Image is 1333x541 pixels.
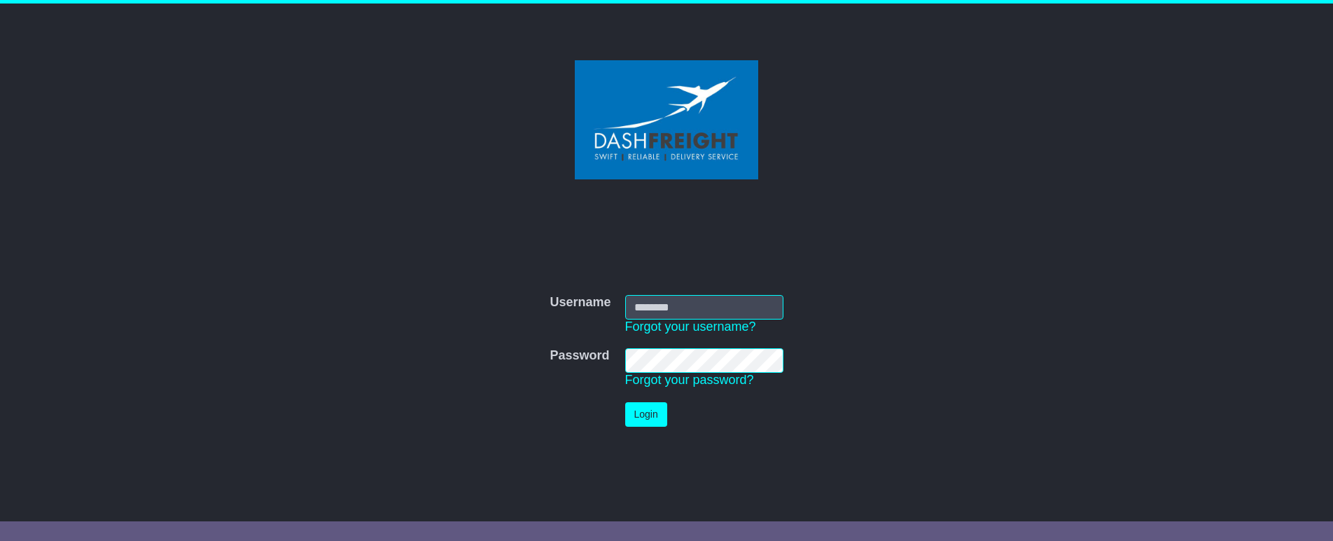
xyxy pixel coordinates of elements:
label: Username [550,295,610,310]
a: Forgot your password? [625,373,754,387]
label: Password [550,348,609,364]
a: Forgot your username? [625,320,756,334]
img: Dash Freight [575,60,758,179]
button: Login [625,402,667,427]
